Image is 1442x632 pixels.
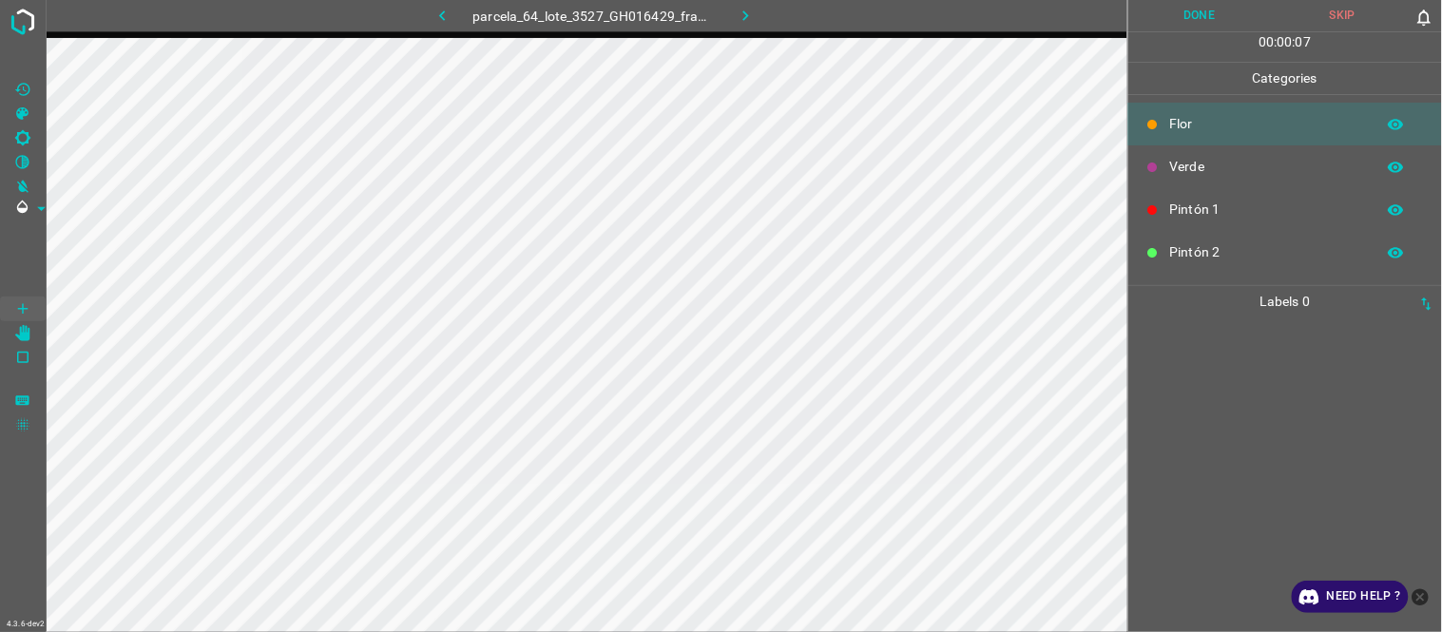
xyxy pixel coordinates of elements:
[1128,274,1442,316] div: Pintón 3
[1128,231,1442,274] div: Pintón 2
[1259,32,1311,62] div: : :
[1128,103,1442,145] div: Flor
[1128,63,1442,94] p: Categories
[1128,145,1442,188] div: Verde
[1128,188,1442,231] div: Pintón 1
[2,617,49,632] div: 4.3.6-dev2
[1170,157,1366,177] p: Verde
[1296,32,1311,52] p: 07
[1292,581,1409,613] a: Need Help ?
[6,5,40,39] img: logo
[472,5,715,31] h6: parcela_64_lote_3527_GH016429_frame_00168_162529.jpg
[1409,581,1432,613] button: close-help
[1278,32,1293,52] p: 00
[1134,286,1436,317] p: Labels 0
[1170,200,1366,220] p: Pintón 1
[1170,114,1366,134] p: Flor
[1170,242,1366,262] p: Pintón 2
[1259,32,1274,52] p: 00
